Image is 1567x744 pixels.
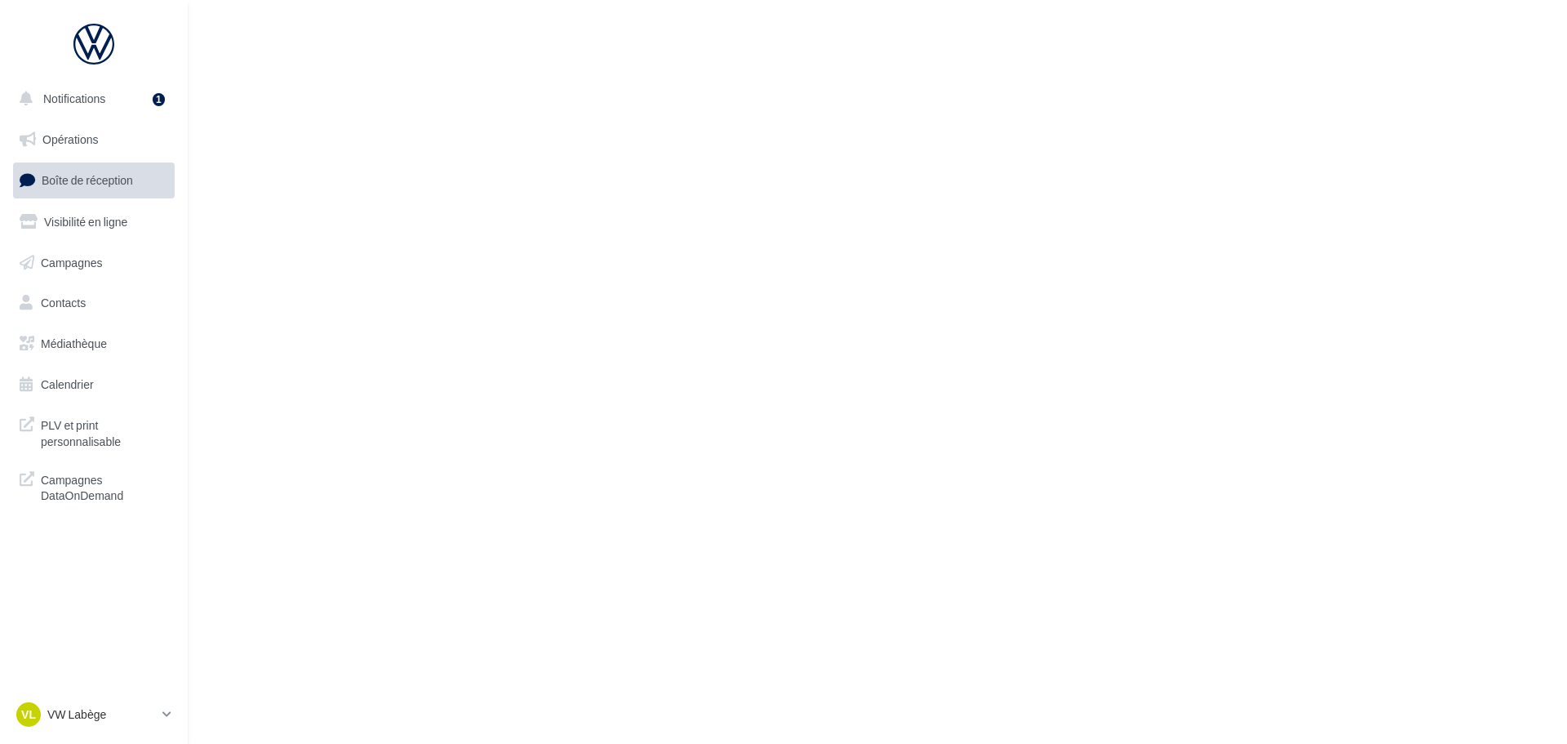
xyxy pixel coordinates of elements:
[10,123,178,157] a: Opérations
[44,215,127,229] span: Visibilité en ligne
[10,327,178,361] a: Médiathèque
[10,246,178,280] a: Campagnes
[41,296,86,310] span: Contacts
[41,377,94,391] span: Calendrier
[10,462,178,510] a: Campagnes DataOnDemand
[153,93,165,106] div: 1
[41,336,107,350] span: Médiathèque
[13,699,175,730] a: VL VW Labège
[10,205,178,239] a: Visibilité en ligne
[41,414,168,449] span: PLV et print personnalisable
[10,286,178,320] a: Contacts
[41,469,168,504] span: Campagnes DataOnDemand
[47,706,156,723] p: VW Labège
[42,173,133,187] span: Boîte de réception
[10,408,178,456] a: PLV et print personnalisable
[41,255,103,269] span: Campagnes
[43,91,105,105] span: Notifications
[10,82,171,116] button: Notifications 1
[10,163,178,198] a: Boîte de réception
[42,132,98,146] span: Opérations
[21,706,36,723] span: VL
[10,368,178,402] a: Calendrier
